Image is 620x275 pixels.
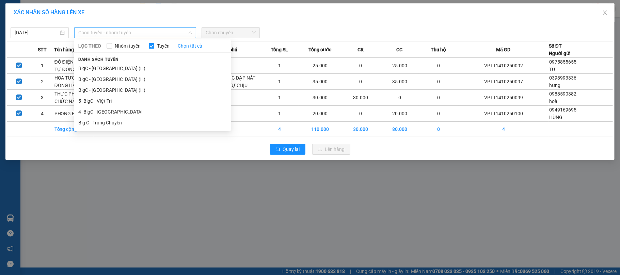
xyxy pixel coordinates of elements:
[64,25,285,34] li: Hotline: 19001155
[54,74,94,90] td: HOA TƯƠI KH TỰ ĐÓNG HÀNG
[299,74,341,90] td: 35.000
[74,85,231,96] li: BigC - [GEOGRAPHIC_DATA] (H)
[78,42,101,50] span: LỌC THEO
[341,122,380,137] td: 30.000
[221,58,260,74] td: ---
[299,90,341,106] td: 30.000
[31,106,54,122] td: 4
[9,8,43,42] img: logo.jpg
[341,106,380,122] td: 0
[74,63,231,74] li: BigC - [GEOGRAPHIC_DATA] (H)
[549,115,562,120] span: HÙNG
[299,58,341,74] td: 25.000
[549,67,555,72] span: TÚ
[419,90,458,106] td: 0
[154,42,172,50] span: Tuyến
[357,46,364,53] span: CR
[78,28,192,38] span: Chọn tuyến - nhóm tuyến
[54,46,74,53] span: Tên hàng
[260,122,299,137] td: 4
[54,106,94,122] td: PHONG BÌ
[54,122,94,137] td: Tổng cộng
[549,42,571,57] div: Số ĐT Người gửi
[549,107,576,113] span: 0949169695
[380,106,419,122] td: 20.000
[308,46,331,53] span: Tổng cước
[299,122,341,137] td: 110.000
[458,74,549,90] td: VPTT1410250097
[54,90,94,106] td: THỰC PHẨM CHỨC NĂNG
[458,106,549,122] td: VPTT1410250100
[178,42,202,50] a: Chọn tất cả
[31,90,54,106] td: 3
[74,106,231,117] li: 4- BigC - [GEOGRAPHIC_DATA]
[312,144,350,155] button: uploadLên hàng
[549,59,576,65] span: 0975855655
[14,9,84,16] span: XÁC NHẬN SỐ HÀNG LÊN XE
[260,58,299,74] td: 1
[419,74,458,90] td: 0
[341,90,380,106] td: 30.000
[549,75,576,81] span: 0398993336
[74,117,231,128] li: Big C - Trung Chuyển
[299,106,341,122] td: 20.000
[380,58,419,74] td: 25.000
[270,144,305,155] button: rollbackQuay lại
[283,145,300,153] span: Quay lại
[112,42,143,50] span: Nhóm tuyến
[458,90,549,106] td: VPTT1410250099
[74,74,231,85] li: BigC - [GEOGRAPHIC_DATA] (H)
[602,10,608,15] span: close
[419,106,458,122] td: 0
[31,58,54,74] td: 1
[260,90,299,106] td: 1
[380,122,419,137] td: 80.000
[458,58,549,74] td: VPTT1410250092
[275,147,280,152] span: rollback
[15,29,59,36] input: 14/10/2025
[271,46,288,53] span: Tổng SL
[549,99,557,104] span: hoà
[31,74,54,90] td: 2
[188,31,192,35] span: down
[54,58,94,74] td: ĐỒ ĐIỆN TỬ KH TỰ ĐÓNG HÀNG
[9,49,85,61] b: GỬI : VP Thọ Tháp
[419,58,458,74] td: 0
[431,46,446,53] span: Thu hộ
[341,74,380,90] td: 0
[397,46,403,53] span: CC
[74,56,123,63] span: Danh sách tuyến
[221,90,260,106] td: ---
[595,3,615,22] button: Close
[38,46,47,53] span: STT
[341,58,380,74] td: 0
[221,106,260,122] td: ---
[206,28,256,38] span: Chọn chuyến
[549,83,560,88] span: hưng
[549,91,576,97] span: 0988590382
[419,122,458,137] td: 0
[380,74,419,90] td: 35.000
[458,122,549,137] td: 4
[260,106,299,122] td: 1
[74,96,231,106] li: 5- BigC - Việt Trì
[221,74,260,90] td: HỎNG DẬP NÁT KH TỰ CHỊU
[64,17,285,25] li: Số 10 ngõ 15 Ngọc Hồi, Q.[PERSON_NAME], [GEOGRAPHIC_DATA]
[260,74,299,90] td: 1
[380,90,419,106] td: 0
[496,46,510,53] span: Mã GD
